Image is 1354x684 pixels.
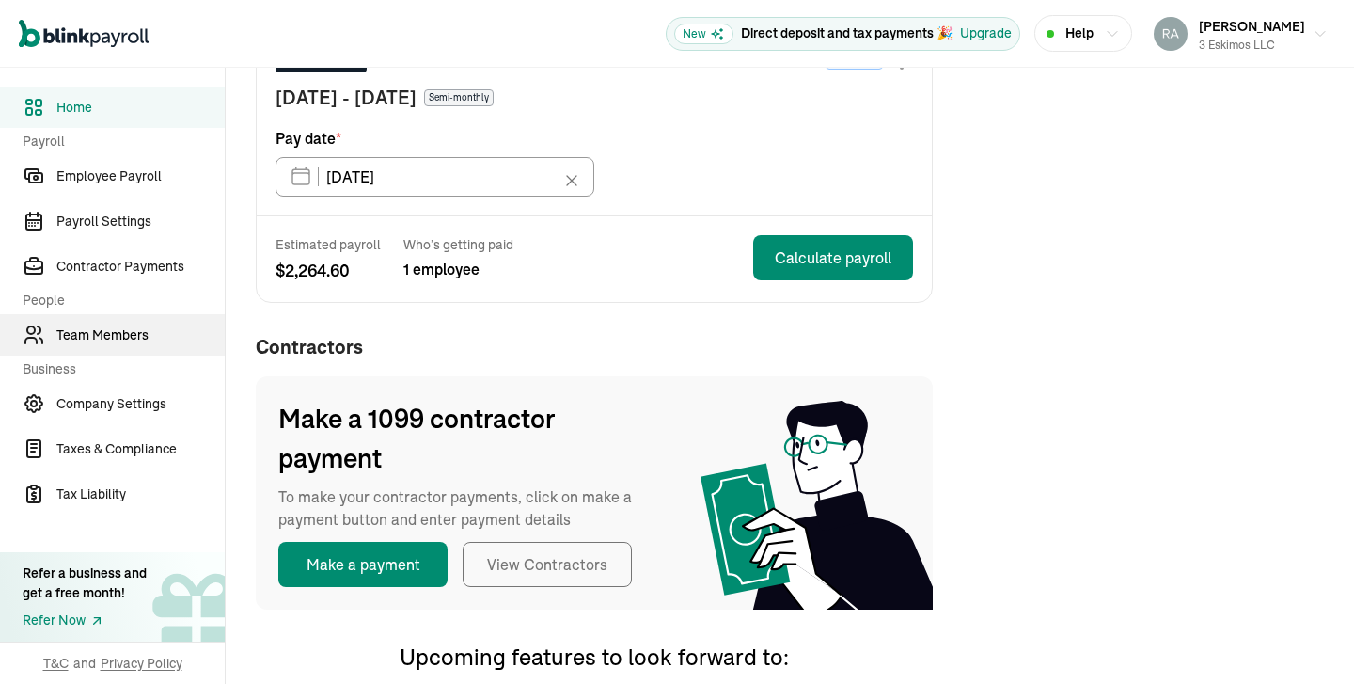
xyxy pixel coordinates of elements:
[56,257,225,277] span: Contractor Payments
[276,157,594,197] input: XX/XX/XX
[56,212,225,231] span: Payroll Settings
[56,326,225,345] span: Team Members
[56,485,225,504] span: Tax Liability
[278,399,654,478] span: Make a 1099 contractor payment
[753,235,913,280] button: Calculate payroll
[43,654,69,673] span: T&C
[256,333,933,361] span: Contractors
[23,359,213,379] span: Business
[403,235,513,254] span: Who’s getting paid
[276,127,341,150] span: Pay date
[741,24,953,43] p: Direct deposit and tax payments 🎉
[1034,15,1132,52] button: Help
[19,7,149,61] nav: Global
[56,394,225,414] span: Company Settings
[278,542,448,587] button: Make a payment
[424,89,494,106] span: Semi-monthly
[276,235,381,254] span: Estimated payroll
[1065,24,1094,43] span: Help
[278,485,654,531] span: To make your contractor payments, click on make a payment button and enter payment details
[403,258,513,280] span: 1 employee
[23,132,213,151] span: Payroll
[23,564,147,603] div: Refer a business and get a free month!
[1260,594,1354,684] iframe: Chat Widget
[960,24,1012,43] button: Upgrade
[674,24,733,44] span: New
[276,258,381,283] span: $ 2,264.60
[1146,10,1335,57] button: [PERSON_NAME]3 Eskimos LLC
[56,98,225,118] span: Home
[400,643,789,671] span: Upcoming features to look forward to:
[56,439,225,459] span: Taxes & Compliance
[276,84,417,112] span: [DATE] - [DATE]
[23,291,213,310] span: People
[101,654,182,673] span: Privacy Policy
[1199,37,1305,54] div: 3 Eskimos LLC
[463,542,632,587] button: View Contractors
[23,611,147,630] a: Refer Now
[1199,18,1305,35] span: [PERSON_NAME]
[56,167,225,186] span: Employee Payroll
